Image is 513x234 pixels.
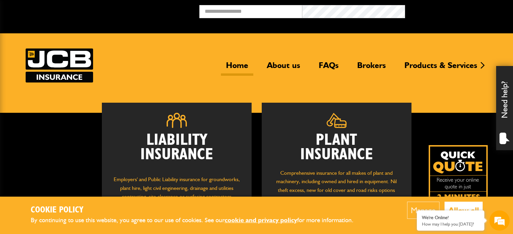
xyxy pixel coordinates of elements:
[445,202,483,219] button: Allow all
[221,60,253,76] a: Home
[496,66,513,150] div: Need help?
[262,60,305,76] a: About us
[399,60,482,76] a: Products & Services
[407,202,439,219] button: Manage
[26,48,93,82] a: JCB Insurance Services
[112,133,241,169] h2: Liability Insurance
[26,48,93,82] img: JCB Insurance Services logo
[31,205,365,215] h2: Cookie Policy
[422,222,479,227] p: How may I help you today?
[112,175,241,207] p: Employers' and Public Liability insurance for groundworks, plant hire, light civil engineering, d...
[225,216,297,224] a: cookie and privacy policy
[272,169,401,203] p: Comprehensive insurance for all makes of plant and machinery, including owned and hired in equipm...
[314,60,344,76] a: FAQs
[429,145,488,204] img: Quick Quote
[405,5,508,15] button: Broker Login
[31,215,365,226] p: By continuing to use this website, you agree to our use of cookies. See our for more information.
[352,60,391,76] a: Brokers
[422,215,479,221] div: We're Online!
[272,133,401,162] h2: Plant Insurance
[429,145,488,204] a: Get your insurance quote isn just 2-minutes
